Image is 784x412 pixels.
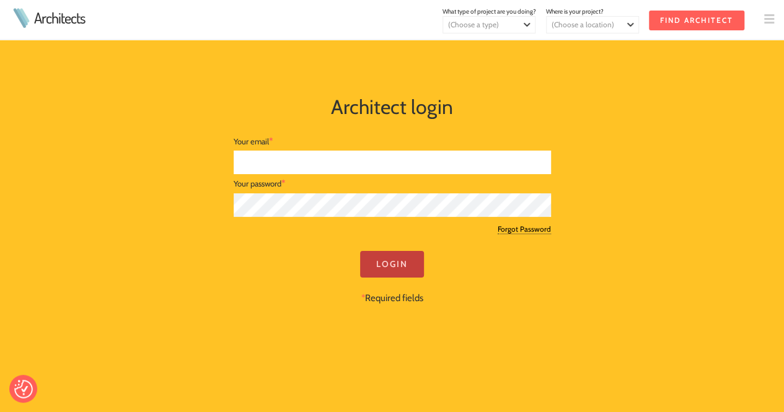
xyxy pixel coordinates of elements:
[443,7,536,15] span: What type of project are you doing?
[14,380,33,398] button: Consent Preferences
[85,92,700,122] h1: Architect login
[498,224,551,234] a: Forgot Password
[234,174,551,193] div: Your password
[234,251,551,305] div: Required fields
[234,132,551,151] div: Your email
[649,11,744,30] input: Find Architect
[14,380,33,398] img: Revisit consent button
[546,7,604,15] span: Where is your project?
[360,251,424,278] input: Login
[34,11,85,25] a: Architects
[10,8,32,28] img: Architects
